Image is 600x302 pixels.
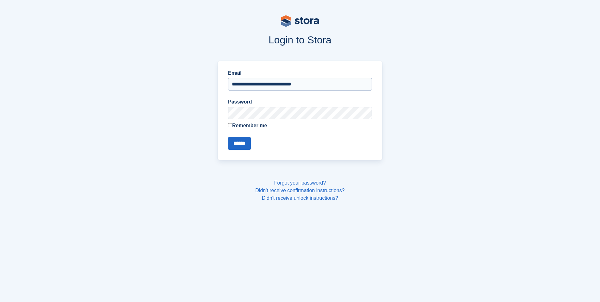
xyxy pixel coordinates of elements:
a: Didn't receive unlock instructions? [262,195,338,201]
input: Remember me [228,123,232,127]
a: Forgot your password? [274,180,326,186]
a: Didn't receive confirmation instructions? [255,188,344,193]
label: Email [228,69,372,77]
h1: Login to Stora [97,34,503,46]
label: Remember me [228,122,372,129]
label: Password [228,98,372,106]
img: stora-logo-53a41332b3708ae10de48c4981b4e9114cc0af31d8433b30ea865607fb682f29.svg [281,15,319,27]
